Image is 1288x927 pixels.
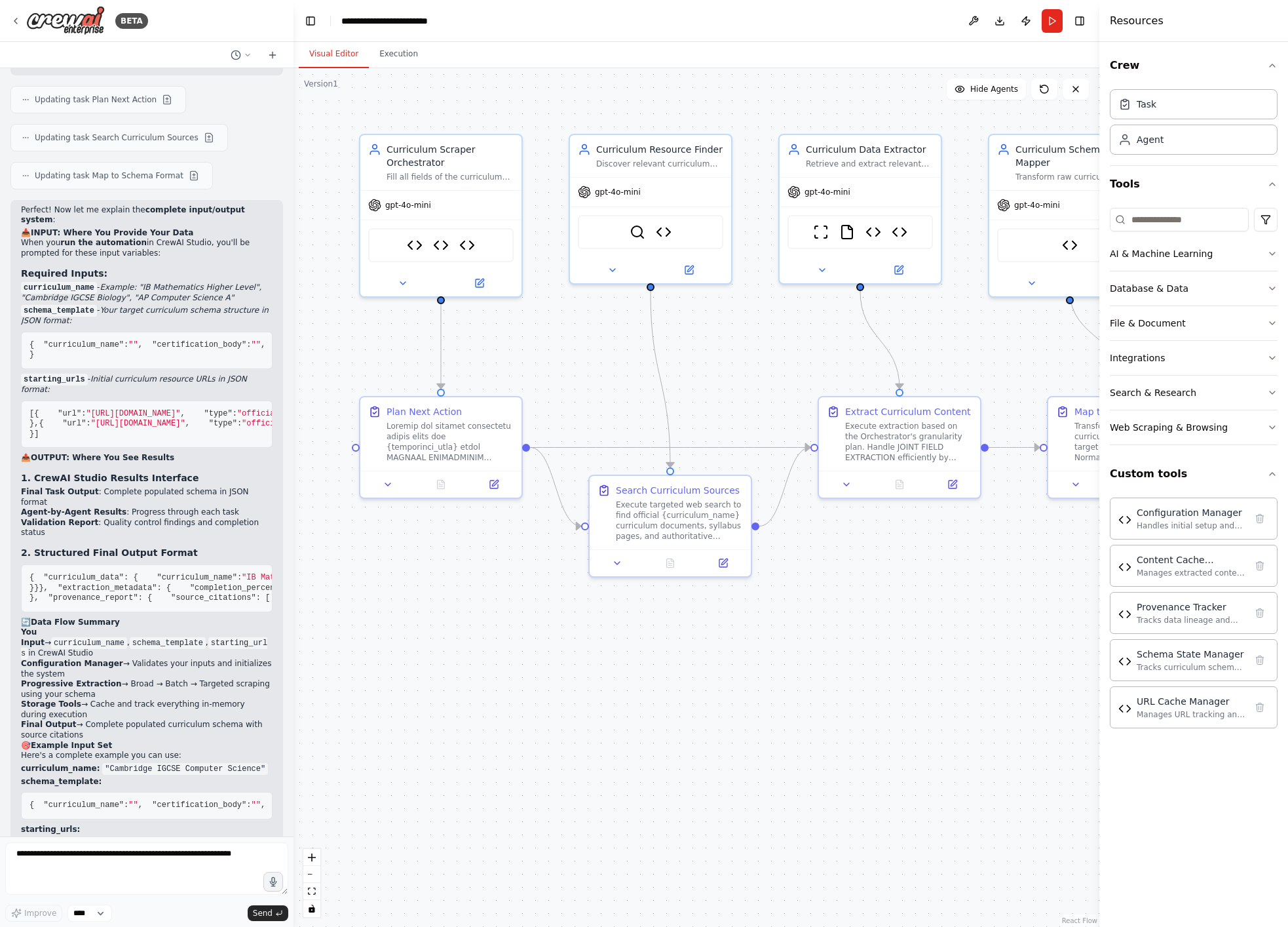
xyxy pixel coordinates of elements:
g: Edge from 2ae03ab1-83e0-4643-a497-db41ed93381b to 2ecdeb0e-2676-4091-9b38-4836ab2038bc [759,441,810,533]
span: , [138,800,143,810]
strong: complete input/output system [21,205,245,225]
g: Edge from 1b57f041-1d2a-43e9-bbc6-1af489425266 to ea2ef74e-5005-4e5c-bbe0-5764f9fcfc6a [434,304,447,389]
div: Discover relevant curriculum documents, official pages, and educational resources using web searc... [596,159,723,169]
button: Open in side panel [471,477,516,492]
nav: breadcrumb [341,14,461,28]
span: Hide Agents [970,84,1018,94]
span: : [81,409,86,418]
div: Manages URL tracking and prevents duplication for curriculum scraping with validation, status tra... [1137,709,1245,720]
em: Initial curriculum resource URLs in JSON format: [21,374,247,394]
button: Start a new chat [262,47,283,63]
div: Tracks data lineage and source attribution for curriculum scraping, maintaining complete transpar... [1137,615,1245,625]
code: schema_template [130,637,206,649]
a: React Flow attribution [1062,917,1097,924]
p: - [21,283,273,304]
img: Configuration Manager [1118,513,1131,526]
span: "curriculum_name" [157,573,237,582]
div: Execute targeted web search to find official {curriculum_name} curriculum documents, syllabus pag... [616,500,743,542]
strong: schema_template: [21,777,102,786]
button: Delete tool [1251,509,1269,528]
span: , [261,800,265,810]
div: Schema State Manager [1137,648,1245,661]
strong: OUTPUT: Where You See Results [31,453,174,462]
g: Edge from 2ecdeb0e-2676-4091-9b38-4836ab2038bc to 0e0515ac-70c5-4ee1-9708-3e8ae018f806 [989,441,1040,454]
div: Transform the extracted raw curriculum information into the target schema format. Normalize data ... [1074,421,1202,463]
strong: Final Output [21,720,77,729]
button: fit view [303,883,320,900]
span: , [261,340,265,349]
button: Open in side panel [1071,275,1145,291]
div: Curriculum Schema MapperTransform raw curriculum information into structured schema format by nor... [988,134,1152,298]
strong: Configuration Manager [21,659,123,668]
span: }, [39,583,48,593]
span: } [34,583,39,593]
span: } [29,350,34,359]
span: { [29,340,34,349]
span: gpt-4o-mini [595,187,641,197]
em: Example: "IB Mathematics Higher Level", "Cambridge IGCSE Biology", "AP Computer Science A" [21,283,261,302]
img: ScrapeWebsiteTool [813,224,829,240]
div: BETA [115,13,148,29]
span: "" [128,340,138,349]
div: Version 1 [304,79,338,89]
div: URL Cache Manager [1137,695,1245,708]
code: starting_urls [21,637,267,660]
div: Manages extracted content cache for curriculum scraping to prevent re-extraction and improve effi... [1137,568,1245,578]
div: Tracks curriculum schema field completion status, calculates completion percentages, identifies m... [1137,662,1245,673]
div: Search & Research [1110,386,1196,399]
button: Open in side panel [442,275,516,291]
strong: Final Task Output [21,487,99,496]
span: { [29,800,34,810]
div: Curriculum Schema Mapper [1015,143,1143,169]
p: When you in CrewAI Studio, you'll be prompted for these input variables: [21,238,273,258]
div: Handles initial setup and configuration data for curriculum scraping projects, including schema v... [1137,521,1245,531]
div: Provenance Tracker [1137,601,1245,614]
li: → Cache and track everything in-memory during execution [21,700,273,720]
span: [ [29,409,34,418]
div: Web Scraping & Browsing [1110,421,1228,434]
div: AI & Machine Learning [1110,247,1213,260]
div: Extract Curriculum ContentExecute extraction based on the Orchestrator's granularity plan. Handle... [818,396,981,499]
button: AI & Machine Learning [1110,237,1278,271]
span: "" [251,340,260,349]
div: Curriculum Resource FinderDiscover relevant curriculum documents, official pages, and educational... [569,134,732,285]
img: Schema State Manager [407,237,423,253]
div: Agent [1137,133,1164,146]
button: No output available [643,555,698,571]
strong: run the automation [60,238,147,247]
button: No output available [413,477,469,492]
span: "curriculum_data" [44,573,124,582]
button: Open in side panel [930,477,975,492]
img: SerperDevTool [630,224,645,240]
button: Open in side panel [700,555,746,571]
div: Transform raw curriculum information into structured schema format by normalizing data, standardi... [1015,172,1143,182]
p: - [21,306,273,326]
g: Edge from ea2ef74e-5005-4e5c-bbe0-5764f9fcfc6a to 2ae03ab1-83e0-4643-a497-db41ed93381b [530,441,581,533]
span: ] [34,429,39,439]
span: "url" [62,419,86,428]
img: FileReadTool [839,224,855,240]
div: Execute extraction based on the Orchestrator's granularity plan. Handle JOINT FIELD EXTRACTION ef... [845,421,972,463]
li: : Quality control findings and completion status [21,518,273,538]
span: "source_citations" [171,593,256,602]
button: Web Scraping & Browsing [1110,410,1278,444]
span: "provenance_report" [48,593,138,602]
div: Crew [1110,84,1278,165]
code: curriculum_name [21,282,97,294]
span: , [138,340,143,349]
img: Content Cache Manager [865,224,881,240]
img: Provenance Tracker [1118,608,1131,621]
span: : [...], [256,593,294,602]
button: Delete tool [1251,557,1269,575]
div: Configuration Manager [1137,506,1245,519]
span: gpt-4o-mini [385,200,431,210]
img: Schema State Manager [1118,655,1131,668]
strong: Agent-by-Agent Results [21,507,126,517]
span: : { [157,583,171,593]
li: → Broad → Batch → Targeted scraping using your schema [21,679,273,700]
div: React Flow controls [303,849,320,917]
strong: Progressive Extraction [21,679,122,688]
span: : [233,409,237,418]
span: : { [138,593,153,602]
button: Crew [1110,47,1278,84]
